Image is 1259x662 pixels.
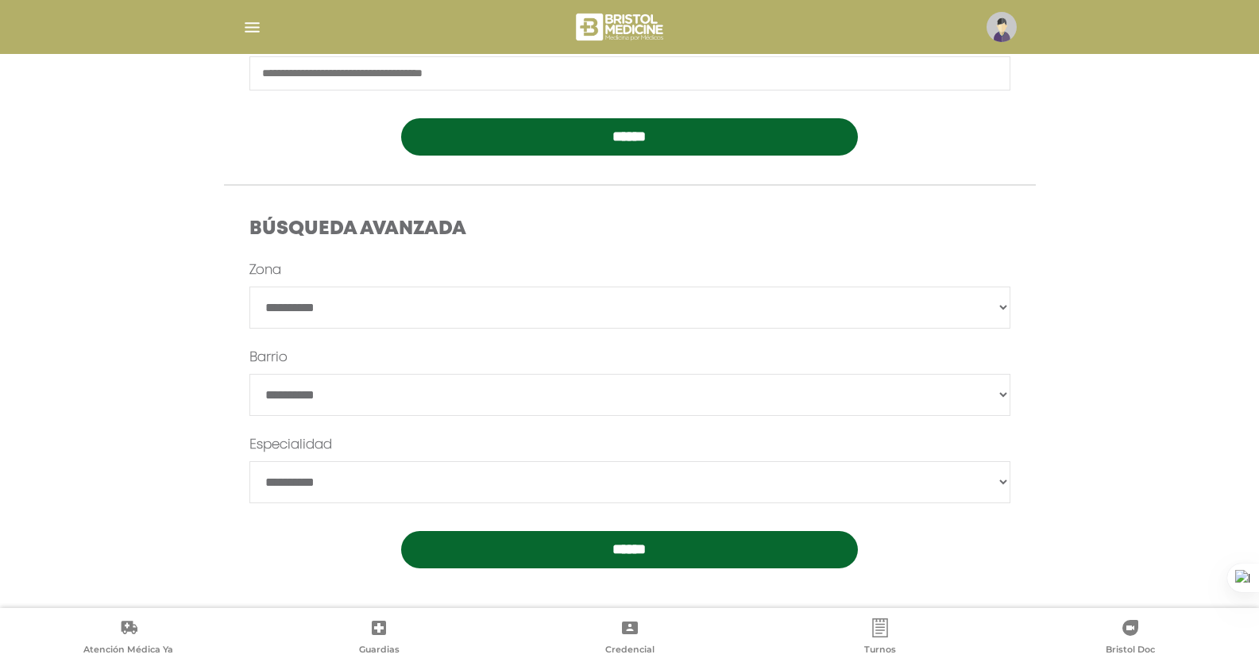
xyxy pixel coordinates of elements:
span: Guardias [359,644,400,658]
a: Guardias [253,618,504,659]
img: profile-placeholder.svg [987,12,1017,42]
a: Turnos [755,618,1005,659]
img: Cober_menu-lines-white.svg [242,17,262,37]
label: Especialidad [249,436,332,455]
h4: Búsqueda Avanzada [249,218,1010,241]
span: Bristol Doc [1106,644,1155,658]
span: Credencial [605,644,655,658]
a: Atención Médica Ya [3,618,253,659]
span: Atención Médica Ya [83,644,173,658]
img: bristol-medicine-blanco.png [574,8,668,46]
a: Credencial [504,618,755,659]
label: Barrio [249,348,288,368]
label: Zona [249,261,281,280]
a: Bristol Doc [1006,618,1256,659]
span: Turnos [864,644,896,658]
